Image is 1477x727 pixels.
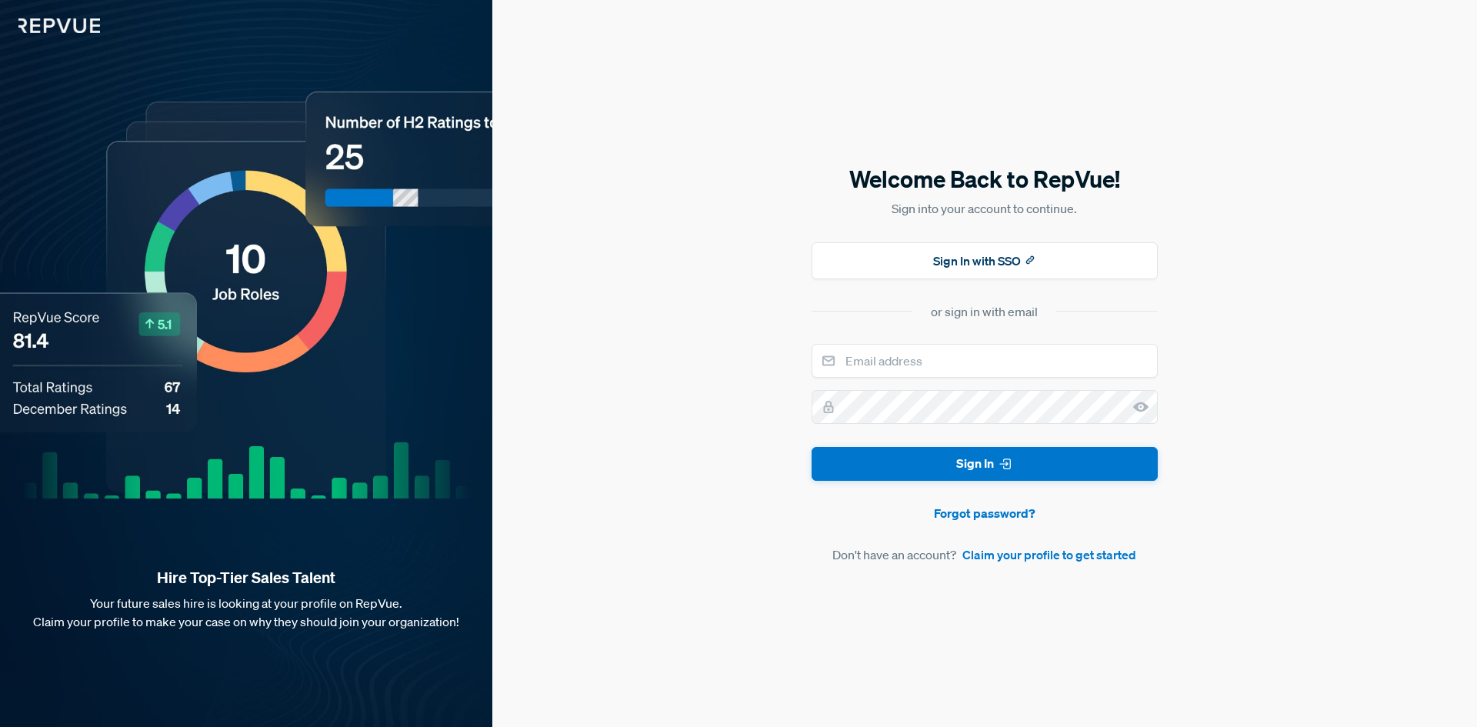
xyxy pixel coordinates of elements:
[931,302,1038,321] div: or sign in with email
[25,594,468,631] p: Your future sales hire is looking at your profile on RepVue. Claim your profile to make your case...
[812,163,1158,195] h5: Welcome Back to RepVue!
[812,344,1158,378] input: Email address
[812,242,1158,279] button: Sign In with SSO
[812,545,1158,564] article: Don't have an account?
[812,504,1158,522] a: Forgot password?
[812,447,1158,482] button: Sign In
[962,545,1136,564] a: Claim your profile to get started
[25,568,468,588] strong: Hire Top-Tier Sales Talent
[812,199,1158,218] p: Sign into your account to continue.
